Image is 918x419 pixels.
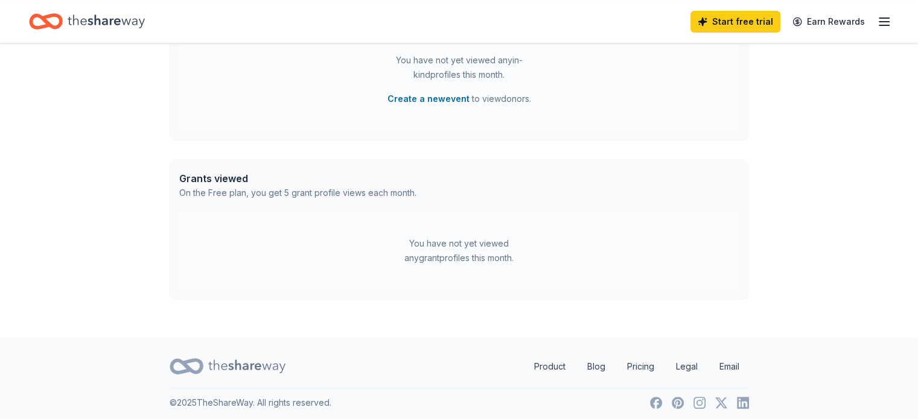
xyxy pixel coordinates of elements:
[179,186,416,200] div: On the Free plan, you get 5 grant profile views each month.
[29,7,145,36] a: Home
[690,11,780,33] a: Start free trial
[179,171,416,186] div: Grants viewed
[384,236,535,265] div: You have not yet viewed any grant profiles this month.
[387,92,531,106] span: to view donors .
[524,354,749,379] nav: quick links
[170,395,331,410] p: © 2025 TheShareWay. All rights reserved.
[617,354,664,379] a: Pricing
[710,354,749,379] a: Email
[578,354,615,379] a: Blog
[666,354,707,379] a: Legal
[785,11,872,33] a: Earn Rewards
[387,92,470,106] button: Create a newevent
[384,53,535,82] div: You have not yet viewed any in-kind profiles this month.
[524,354,575,379] a: Product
